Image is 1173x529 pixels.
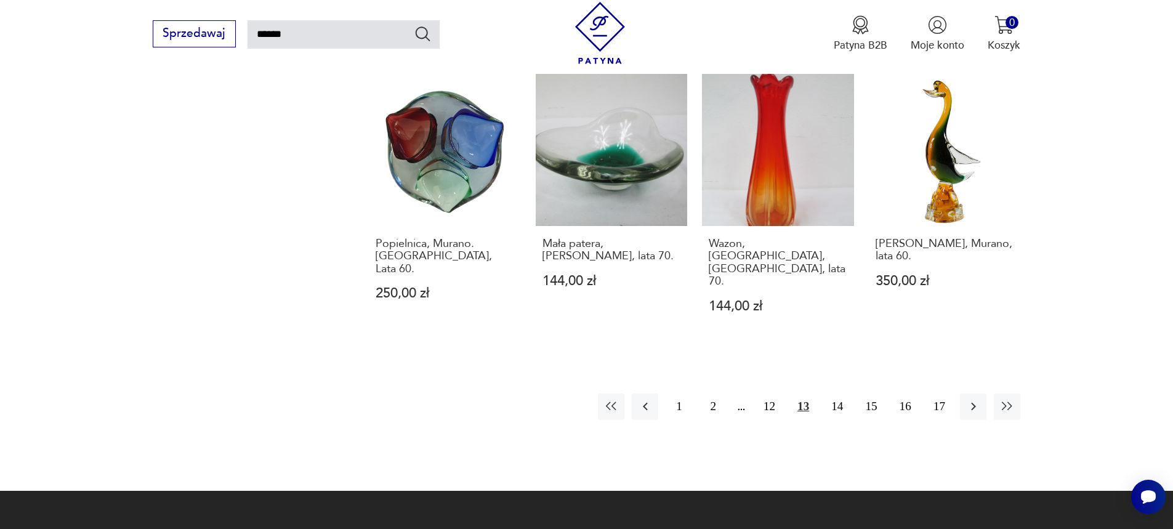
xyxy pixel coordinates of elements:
[376,238,514,275] h3: Popielnica, Murano. [GEOGRAPHIC_DATA], Lata 60.
[700,394,727,420] button: 2
[824,394,850,420] button: 14
[1006,16,1018,29] div: 0
[911,15,964,52] button: Moje konto
[376,287,514,300] p: 250,00 zł
[928,15,947,34] img: Ikonka użytkownika
[542,238,681,263] h3: Mała patera, [PERSON_NAME], lata 70.
[1131,480,1166,514] iframe: Smartsupp widget button
[911,15,964,52] a: Ikonka użytkownikaMoje konto
[153,20,236,47] button: Sprzedawaj
[876,275,1014,288] p: 350,00 zł
[709,300,847,313] p: 144,00 zł
[414,25,432,42] button: Szukaj
[702,74,854,341] a: Wazon, Murano, Włochy, lata 70.Wazon, [GEOGRAPHIC_DATA], [GEOGRAPHIC_DATA], lata 70.144,00 zł
[709,238,847,288] h3: Wazon, [GEOGRAPHIC_DATA], [GEOGRAPHIC_DATA], lata 70.
[988,15,1020,52] button: 0Koszyk
[994,15,1014,34] img: Ikona koszyka
[892,394,919,420] button: 16
[926,394,953,420] button: 17
[369,74,521,341] a: Popielnica, Murano. Włochy, Lata 60.Popielnica, Murano. [GEOGRAPHIC_DATA], Lata 60.250,00 zł
[869,74,1021,341] a: Kaczka, Murano, lata 60.[PERSON_NAME], Murano, lata 60.350,00 zł
[834,38,887,52] p: Patyna B2B
[851,15,870,34] img: Ikona medalu
[876,238,1014,263] h3: [PERSON_NAME], Murano, lata 60.
[666,394,692,420] button: 1
[858,394,884,420] button: 15
[536,74,688,341] a: Mała patera, Murano, lata 70.Mała patera, [PERSON_NAME], lata 70.144,00 zł
[153,30,236,39] a: Sprzedawaj
[988,38,1020,52] p: Koszyk
[756,394,783,420] button: 12
[542,275,681,288] p: 144,00 zł
[911,38,964,52] p: Moje konto
[834,15,887,52] a: Ikona medaluPatyna B2B
[790,394,816,420] button: 13
[834,15,887,52] button: Patyna B2B
[569,2,631,64] img: Patyna - sklep z meblami i dekoracjami vintage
